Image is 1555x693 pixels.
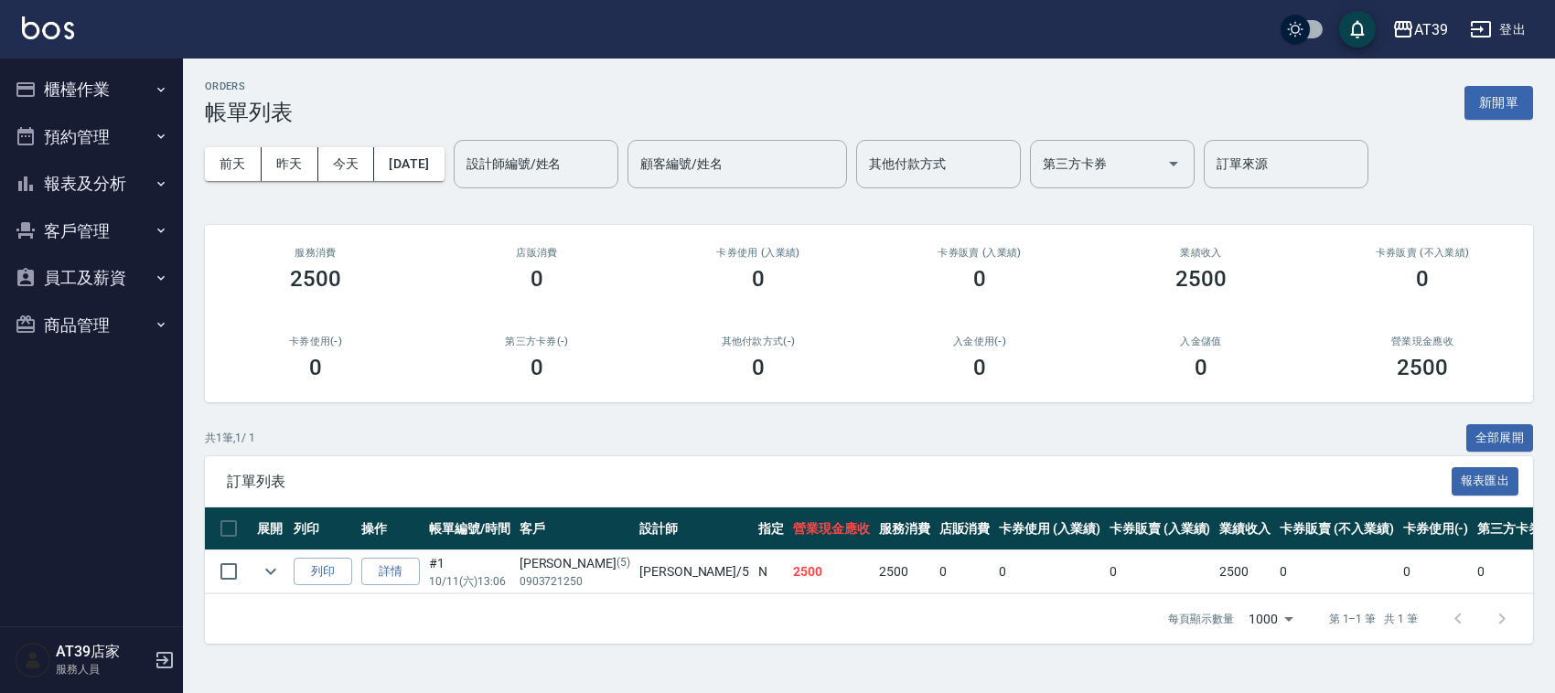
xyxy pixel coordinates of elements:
h2: 入金使用(-) [891,336,1068,347]
th: 業績收入 [1215,507,1275,550]
h2: 卡券販賣 (不入業績) [1334,247,1511,259]
button: 櫃檯作業 [7,66,176,113]
td: 2500 [1215,550,1275,593]
h2: 其他付款方式(-) [670,336,847,347]
button: 全部展開 [1466,424,1534,453]
td: [PERSON_NAME] /5 [635,550,754,593]
th: 卡券使用 (入業績) [994,507,1105,550]
button: Open [1159,149,1188,178]
button: 報表匯出 [1452,467,1519,496]
td: 2500 [788,550,874,593]
button: 列印 [294,558,352,586]
td: 0 [935,550,995,593]
h2: ORDERS [205,80,293,92]
h2: 業績收入 [1112,247,1290,259]
button: 前天 [205,147,262,181]
button: 昨天 [262,147,318,181]
th: 營業現金應收 [788,507,874,550]
span: 訂單列表 [227,473,1452,491]
p: 第 1–1 筆 共 1 筆 [1329,611,1418,627]
th: 列印 [289,507,357,550]
h2: 入金儲值 [1112,336,1290,347]
h3: 2500 [1397,355,1448,380]
button: [DATE] [374,147,444,181]
th: 展開 [252,507,289,550]
button: save [1339,11,1376,48]
h3: 0 [1416,266,1429,292]
p: 10/11 (六) 13:06 [429,573,510,590]
h3: 服務消費 [227,247,404,259]
h3: 0 [752,266,765,292]
th: 指定 [754,507,788,550]
button: 報表及分析 [7,160,176,208]
button: expand row [257,558,284,585]
div: 1000 [1241,594,1300,644]
h3: 0 [752,355,765,380]
a: 新開單 [1464,93,1533,111]
td: N [754,550,788,593]
h5: AT39店家 [56,643,149,661]
th: 操作 [357,507,424,550]
img: Logo [22,16,74,39]
a: 詳情 [361,558,420,586]
td: 2500 [874,550,935,593]
td: 0 [1275,550,1398,593]
th: 客戶 [515,507,635,550]
th: 卡券販賣 (不入業績) [1275,507,1398,550]
h3: 0 [1195,355,1207,380]
h2: 卡券使用(-) [227,336,404,347]
th: 卡券使用(-) [1399,507,1474,550]
p: 每頁顯示數量 [1168,611,1234,627]
h2: 卡券使用 (入業績) [670,247,847,259]
h2: 營業現金應收 [1334,336,1511,347]
button: 登出 [1463,13,1533,47]
h2: 店販消費 [448,247,626,259]
button: 預約管理 [7,113,176,161]
button: 商品管理 [7,302,176,349]
button: AT39 [1385,11,1455,48]
td: #1 [424,550,515,593]
button: 員工及薪資 [7,254,176,302]
button: 客戶管理 [7,208,176,255]
a: 報表匯出 [1452,472,1519,489]
div: [PERSON_NAME] [520,554,630,573]
div: AT39 [1414,18,1448,41]
h3: 帳單列表 [205,100,293,125]
img: Person [15,642,51,678]
td: 0 [994,550,1105,593]
h3: 2500 [290,266,341,292]
th: 設計師 [635,507,754,550]
h2: 卡券販賣 (入業績) [891,247,1068,259]
h2: 第三方卡券(-) [448,336,626,347]
h3: 0 [973,355,986,380]
td: 0 [1399,550,1474,593]
th: 卡券販賣 (入業績) [1105,507,1216,550]
p: 0903721250 [520,573,630,590]
p: (5) [617,554,630,573]
h3: 0 [531,266,543,292]
button: 新開單 [1464,86,1533,120]
p: 共 1 筆, 1 / 1 [205,430,255,446]
h3: 0 [531,355,543,380]
button: 今天 [318,147,375,181]
th: 店販消費 [935,507,995,550]
h3: 0 [973,266,986,292]
td: 0 [1105,550,1216,593]
th: 帳單編號/時間 [424,507,515,550]
p: 服務人員 [56,661,149,677]
th: 服務消費 [874,507,935,550]
h3: 2500 [1175,266,1227,292]
h3: 0 [309,355,322,380]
